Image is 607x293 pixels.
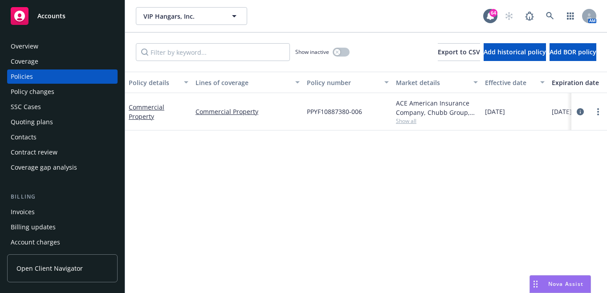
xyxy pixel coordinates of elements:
[552,107,572,116] span: [DATE]
[11,220,56,234] div: Billing updates
[489,9,497,17] div: 64
[7,145,118,159] a: Contract review
[7,205,118,219] a: Invoices
[11,145,57,159] div: Contract review
[136,43,290,61] input: Filter by keyword...
[438,43,480,61] button: Export to CSV
[7,130,118,144] a: Contacts
[11,69,33,84] div: Policies
[136,7,247,25] button: VIP Hangars, Inc.
[295,48,329,56] span: Show inactive
[7,160,118,175] a: Coverage gap analysis
[396,98,478,117] div: ACE American Insurance Company, Chubb Group, The ABC Program
[11,100,41,114] div: SSC Cases
[11,205,35,219] div: Invoices
[396,117,478,125] span: Show all
[303,72,392,93] button: Policy number
[484,43,546,61] button: Add historical policy
[7,100,118,114] a: SSC Cases
[11,130,37,144] div: Contacts
[485,107,505,116] span: [DATE]
[481,72,548,93] button: Effective date
[196,107,300,116] a: Commercial Property
[392,72,481,93] button: Market details
[16,264,83,273] span: Open Client Navigator
[484,48,546,56] span: Add historical policy
[37,12,65,20] span: Accounts
[143,12,220,21] span: VIP Hangars, Inc.
[521,7,538,25] a: Report a Bug
[11,160,77,175] div: Coverage gap analysis
[7,235,118,249] a: Account charges
[129,103,164,121] a: Commercial Property
[575,106,586,117] a: circleInformation
[7,220,118,234] a: Billing updates
[562,7,579,25] a: Switch app
[438,48,480,56] span: Export to CSV
[530,276,541,293] div: Drag to move
[11,85,54,99] div: Policy changes
[11,115,53,129] div: Quoting plans
[530,275,591,293] button: Nova Assist
[396,78,468,87] div: Market details
[129,78,179,87] div: Policy details
[548,280,583,288] span: Nova Assist
[7,115,118,129] a: Quoting plans
[307,107,362,116] span: PPYF10887380-006
[11,235,60,249] div: Account charges
[11,54,38,69] div: Coverage
[593,106,603,117] a: more
[307,78,379,87] div: Policy number
[550,43,596,61] button: Add BOR policy
[7,54,118,69] a: Coverage
[500,7,518,25] a: Start snowing
[7,69,118,84] a: Policies
[196,78,290,87] div: Lines of coverage
[11,39,38,53] div: Overview
[7,39,118,53] a: Overview
[125,72,192,93] button: Policy details
[550,48,596,56] span: Add BOR policy
[192,72,303,93] button: Lines of coverage
[485,78,535,87] div: Effective date
[541,7,559,25] a: Search
[7,85,118,99] a: Policy changes
[7,4,118,28] a: Accounts
[7,192,118,201] div: Billing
